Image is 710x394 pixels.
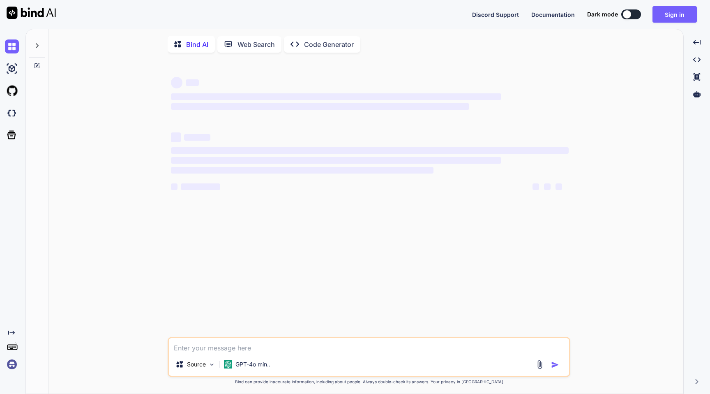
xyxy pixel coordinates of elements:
span: ‌ [171,93,501,100]
span: ‌ [544,183,551,190]
p: Source [187,360,206,369]
span: Dark mode [587,10,618,19]
p: GPT-4o min.. [235,360,270,369]
img: signin [5,357,19,371]
img: chat [5,39,19,53]
span: ‌ [171,103,469,110]
p: Bind can provide inaccurate information, including about people. Always double-check its answers.... [168,379,570,385]
span: ‌ [184,134,210,141]
span: ‌ [171,157,501,164]
button: Documentation [531,10,575,19]
span: ‌ [556,183,562,190]
span: ‌ [181,183,220,190]
span: ‌ [171,132,181,142]
img: Pick Models [208,361,215,368]
button: Sign in [652,6,697,23]
img: ai-studio [5,62,19,76]
img: icon [551,361,559,369]
span: ‌ [171,167,433,174]
img: darkCloudIdeIcon [5,106,19,120]
p: Bind AI [186,39,208,49]
img: GPT-4o mini [224,360,232,369]
span: ‌ [186,79,199,86]
p: Code Generator [304,39,354,49]
img: githubLight [5,84,19,98]
span: ‌ [532,183,539,190]
span: ‌ [171,77,182,88]
span: ‌ [171,147,569,154]
p: Web Search [237,39,275,49]
img: attachment [535,360,544,369]
span: Discord Support [472,11,519,18]
button: Discord Support [472,10,519,19]
span: Documentation [531,11,575,18]
span: ‌ [171,183,177,190]
img: Bind AI [7,7,56,19]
